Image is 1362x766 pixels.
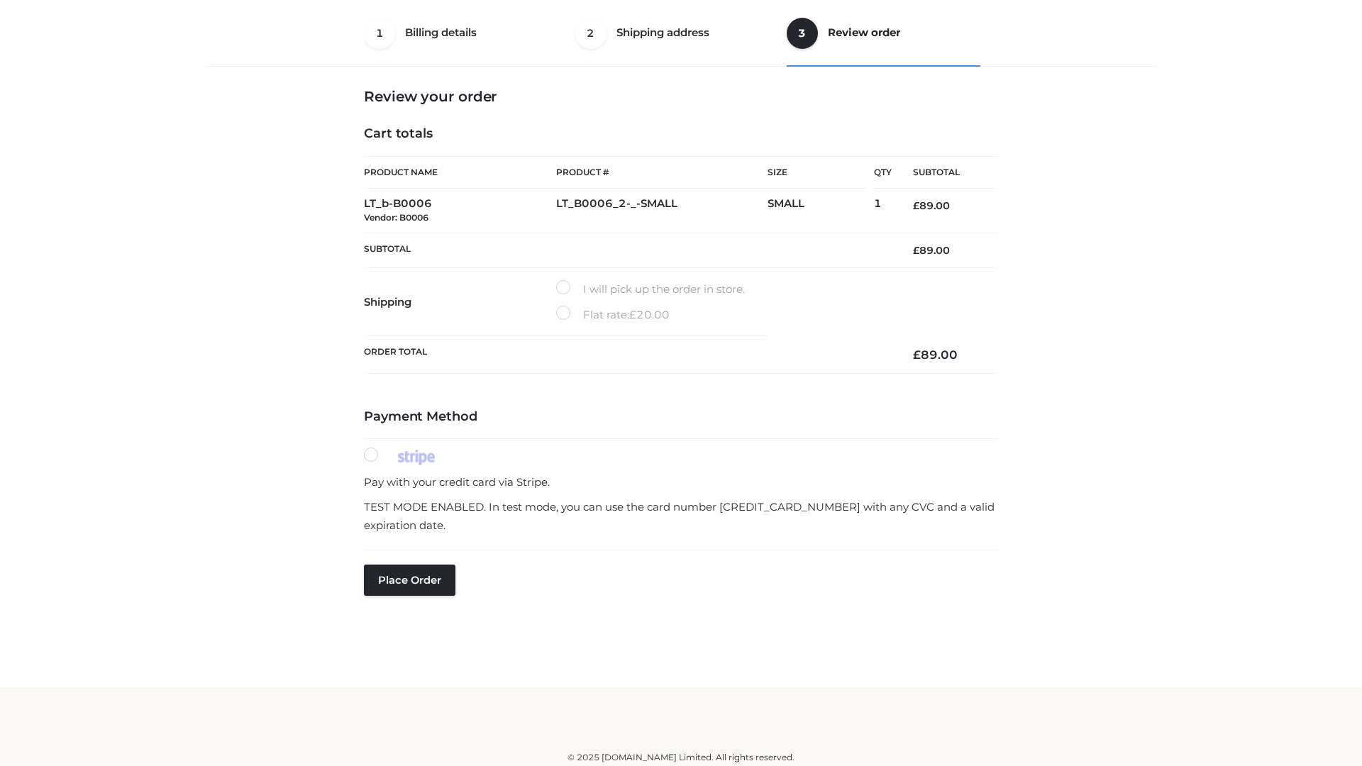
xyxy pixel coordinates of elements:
p: Pay with your credit card via Stripe. [364,473,998,492]
span: £ [629,308,636,321]
small: Vendor: B0006 [364,212,428,223]
h3: Review your order [364,88,998,105]
th: Subtotal [364,233,892,267]
th: Qty [874,156,892,189]
bdi: 89.00 [913,199,950,212]
button: Place order [364,565,455,596]
td: LT_B0006_2-_-SMALL [556,189,768,233]
td: SMALL [768,189,874,233]
h4: Cart totals [364,126,998,142]
h4: Payment Method [364,409,998,425]
span: £ [913,244,919,257]
label: Flat rate: [556,306,670,324]
th: Product # [556,156,768,189]
bdi: 89.00 [913,348,958,362]
label: I will pick up the order in store. [556,280,745,299]
td: LT_b-B0006 [364,189,556,233]
th: Subtotal [892,157,998,189]
p: TEST MODE ENABLED. In test mode, you can use the card number [CREDIT_CARD_NUMBER] with any CVC an... [364,498,998,534]
th: Product Name [364,156,556,189]
span: £ [913,348,921,362]
span: £ [913,199,919,212]
bdi: 89.00 [913,244,950,257]
th: Order Total [364,336,892,374]
bdi: 20.00 [629,308,670,321]
th: Shipping [364,268,556,336]
th: Size [768,157,867,189]
div: © 2025 [DOMAIN_NAME] Limited. All rights reserved. [211,750,1151,765]
td: 1 [874,189,892,233]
